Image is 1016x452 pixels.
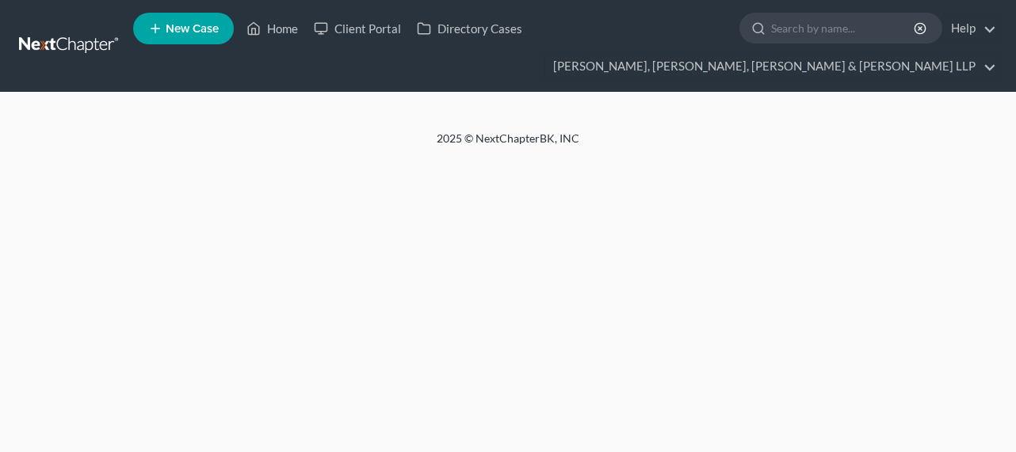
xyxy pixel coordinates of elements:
[56,131,960,159] div: 2025 © NextChapterBK, INC
[545,52,996,81] a: [PERSON_NAME], [PERSON_NAME], [PERSON_NAME] & [PERSON_NAME] LLP
[166,23,219,35] span: New Case
[239,14,306,43] a: Home
[771,13,916,43] input: Search by name...
[943,14,996,43] a: Help
[306,14,409,43] a: Client Portal
[409,14,530,43] a: Directory Cases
